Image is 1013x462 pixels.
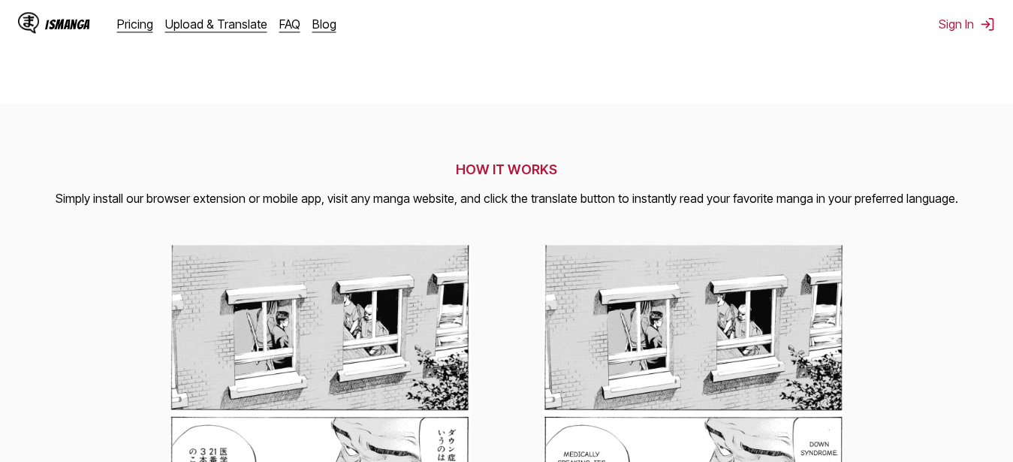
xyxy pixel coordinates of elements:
[117,17,153,32] a: Pricing
[279,17,300,32] a: FAQ
[56,189,958,209] p: Simply install our browser extension or mobile app, visit any manga website, and click the transl...
[312,17,336,32] a: Blog
[45,17,90,32] div: IsManga
[939,17,995,32] button: Sign In
[165,17,267,32] a: Upload & Translate
[18,12,39,33] img: IsManga Logo
[56,162,958,177] h2: HOW IT WORKS
[980,17,995,32] img: Sign out
[18,12,117,36] a: IsManga LogoIsManga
